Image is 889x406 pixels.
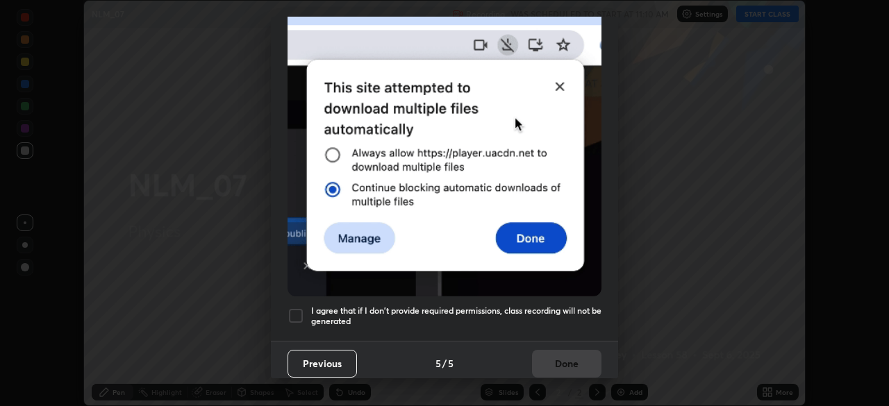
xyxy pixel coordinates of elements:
[435,356,441,371] h4: 5
[288,350,357,378] button: Previous
[448,356,454,371] h4: 5
[311,305,601,327] h5: I agree that if I don't provide required permissions, class recording will not be generated
[442,356,447,371] h4: /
